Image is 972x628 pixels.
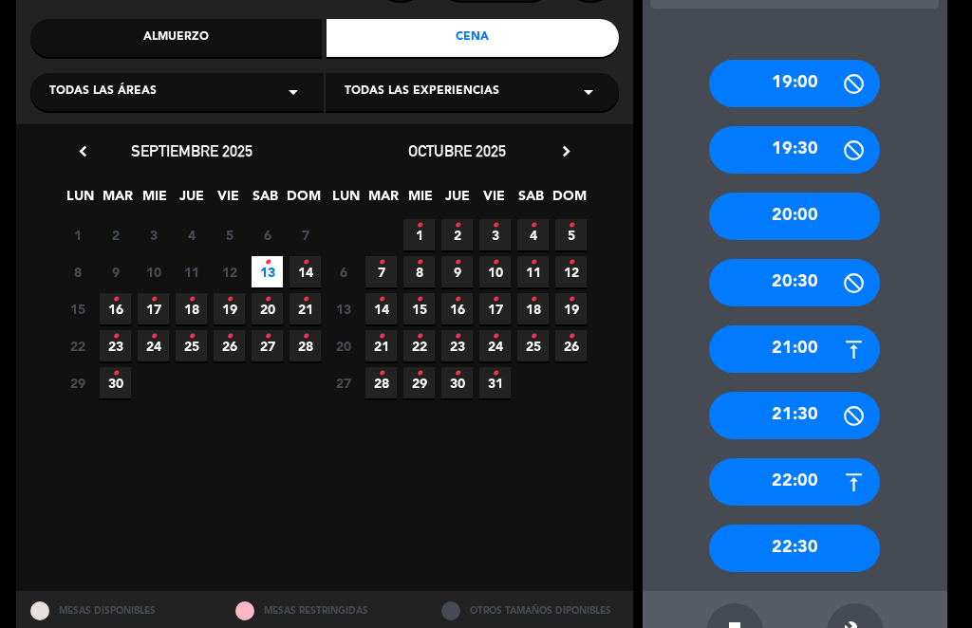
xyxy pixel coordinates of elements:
span: 9 [441,256,473,287]
span: 24 [479,330,511,361]
div: 19:30 [709,126,880,174]
span: 24 [138,330,169,361]
div: 22:30 [709,525,880,572]
span: VIE [213,185,244,216]
span: 14 [365,293,397,324]
i: • [112,285,119,315]
i: • [378,359,384,389]
span: 11 [517,256,549,287]
span: JUE [176,185,207,216]
span: MAR [102,185,133,216]
span: 17 [479,293,511,324]
span: 7 [365,256,397,287]
i: • [530,285,536,315]
span: 10 [138,256,169,287]
span: 5 [555,219,587,250]
span: octubre 2025 [408,141,506,160]
span: SAB [515,185,547,216]
i: • [264,322,271,352]
i: • [302,322,308,352]
span: 28 [365,367,397,398]
span: 29 [62,367,93,398]
span: 7 [290,219,321,250]
i: • [454,285,460,315]
span: 19 [214,293,245,324]
span: 26 [555,330,587,361]
div: 19:00 [709,60,880,107]
div: 20:30 [709,259,880,306]
span: 16 [441,293,473,324]
div: 20:00 [709,193,880,240]
span: 11 [176,256,207,287]
i: • [530,322,536,352]
span: 21 [290,293,321,324]
i: • [492,248,498,278]
span: 26 [214,330,245,361]
span: 15 [62,293,93,324]
span: Todas las experiencias [345,83,499,102]
span: 22 [62,330,93,361]
i: • [264,285,271,315]
i: • [188,285,195,315]
span: VIE [478,185,510,216]
span: 13 [327,293,359,324]
span: 29 [403,367,435,398]
span: 31 [479,367,511,398]
i: • [416,248,422,278]
i: • [492,322,498,352]
span: DOM [552,185,584,216]
i: • [492,285,498,315]
span: JUE [441,185,473,216]
span: MAR [367,185,399,216]
span: SAB [250,185,281,216]
div: Cena [327,19,619,57]
i: chevron_right [556,141,576,161]
i: • [302,285,308,315]
span: LUN [65,185,96,216]
i: • [264,248,271,278]
span: 8 [403,256,435,287]
i: • [492,359,498,389]
span: 21 [365,330,397,361]
span: 17 [138,293,169,324]
span: 28 [290,330,321,361]
i: • [188,322,195,352]
i: • [454,248,460,278]
i: • [568,248,574,278]
span: 25 [517,330,549,361]
i: • [416,211,422,241]
i: • [378,322,384,352]
span: 6 [327,256,359,287]
i: • [492,211,498,241]
span: 18 [517,293,549,324]
span: 2 [441,219,473,250]
span: 5 [214,219,245,250]
span: 15 [403,293,435,324]
span: 12 [214,256,245,287]
span: septiembre 2025 [131,141,252,160]
span: 23 [100,330,131,361]
span: 19 [555,293,587,324]
i: • [378,285,384,315]
i: • [378,248,384,278]
div: Almuerzo [30,19,323,57]
i: • [112,359,119,389]
span: 8 [62,256,93,287]
span: 4 [176,219,207,250]
i: • [226,322,233,352]
i: • [416,359,422,389]
div: 22:00 [709,458,880,506]
i: • [226,285,233,315]
span: 1 [403,219,435,250]
span: 2 [100,219,131,250]
i: • [454,322,460,352]
i: • [150,285,157,315]
i: • [416,322,422,352]
span: 30 [100,367,131,398]
span: MIE [404,185,436,216]
span: DOM [287,185,318,216]
span: 4 [517,219,549,250]
span: 20 [327,330,359,361]
span: 16 [100,293,131,324]
i: • [530,211,536,241]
